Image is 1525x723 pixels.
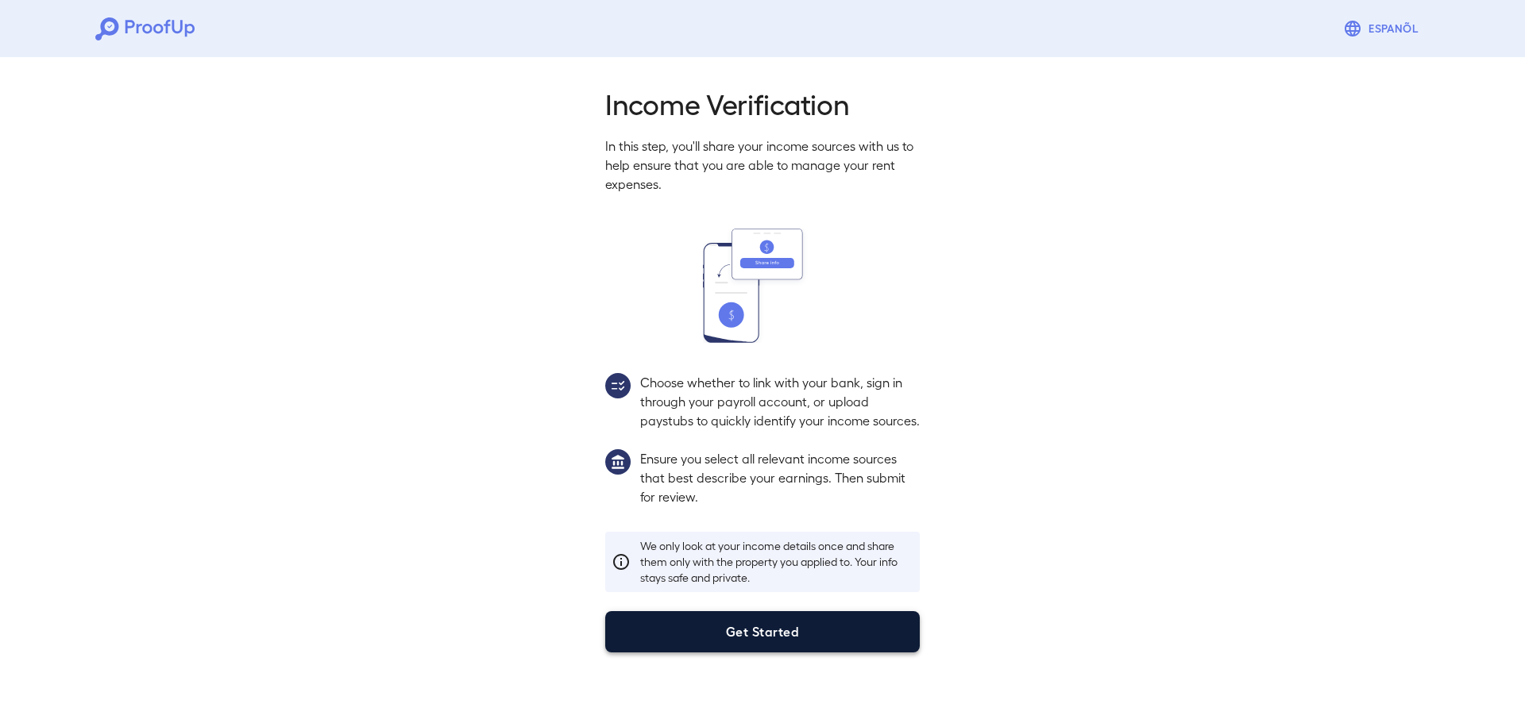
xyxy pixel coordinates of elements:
[605,449,631,475] img: group1.svg
[640,449,920,506] p: Ensure you select all relevant income sources that best describe your earnings. Then submit for r...
[1337,13,1430,44] button: Espanõl
[640,373,920,430] p: Choose whether to link with your bank, sign in through your payroll account, or upload paystubs t...
[605,373,631,398] img: group2.svg
[640,538,913,586] p: We only look at your income details once and share them only with the property you applied to. Yo...
[605,86,920,121] h2: Income Verification
[605,137,920,194] p: In this step, you'll share your income sources with us to help ensure that you are able to manage...
[605,611,920,652] button: Get Started
[703,229,822,343] img: transfer_money.svg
